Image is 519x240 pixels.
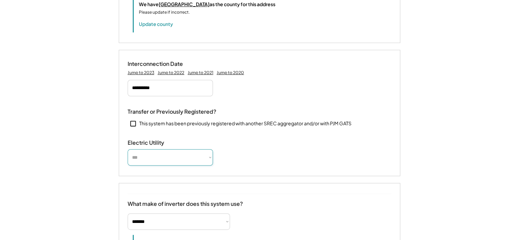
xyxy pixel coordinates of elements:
div: What make of inverter does this system use? [128,194,243,209]
div: Please update if incorrect. [139,9,190,15]
div: Jump to 2021 [188,70,213,75]
div: This system has been previously registered with another SREC aggregator and/or with PJM GATS [139,120,351,127]
div: Electric Utility [128,139,196,146]
u: [GEOGRAPHIC_DATA] [159,1,210,7]
div: Jump to 2020 [217,70,244,75]
div: Interconnection Date [128,60,196,68]
div: Jump to 2023 [128,70,154,75]
div: Transfer or Previously Registered? [128,108,216,115]
div: Jump to 2022 [158,70,184,75]
div: We have as the county for this address [139,1,275,8]
button: Update county [139,20,173,27]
